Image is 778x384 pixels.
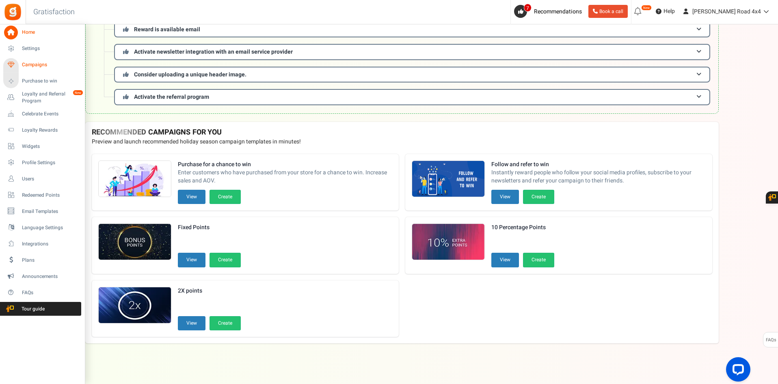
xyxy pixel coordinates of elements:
span: Instantly reward people who follow your social media profiles, subscribe to your newsletters and ... [491,169,706,185]
span: Settings [22,45,79,52]
strong: Purchase for a chance to win [178,161,392,169]
button: View [491,253,519,267]
a: Home [3,26,81,39]
img: Gratisfaction [4,3,22,21]
button: Create [210,316,241,330]
a: Plans [3,253,81,267]
strong: Follow and refer to win [491,161,706,169]
span: Loyalty Rewards [22,127,79,134]
img: Recommended Campaigns [412,224,484,260]
a: Language Settings [3,221,81,234]
a: Users [3,172,81,186]
a: 7 Recommendations [514,5,585,18]
span: Redeemed Points [22,192,79,199]
span: Integrations [22,241,79,247]
h4: RECOMMENDED CAMPAIGNS FOR YOU [92,128,712,137]
span: Widgets [22,143,79,150]
p: Preview and launch recommended holiday season campaign templates in minutes! [92,138,712,146]
strong: 2X points [178,287,241,295]
img: Recommended Campaigns [99,287,171,324]
a: FAQs [3,286,81,299]
a: Loyalty and Referral Program New [3,91,81,104]
span: Help [661,7,675,15]
a: Help [653,5,678,18]
span: Reward is available email [134,25,200,34]
span: Activate the referral program [134,93,209,101]
img: Recommended Campaigns [99,161,171,197]
a: Integrations [3,237,81,251]
button: View [491,190,519,204]
strong: Fixed Points [178,223,241,232]
span: Enter customers who have purchased from your store for a chance to win. Increase sales and AOV. [178,169,392,185]
a: Loyalty Rewards [3,123,81,137]
a: Campaigns [3,58,81,72]
button: Create [523,190,554,204]
span: FAQs [22,289,79,296]
button: View [178,190,205,204]
span: Campaigns [22,61,79,68]
em: New [641,5,652,11]
button: Create [523,253,554,267]
span: 7 [524,4,532,12]
a: Book a call [588,5,628,18]
button: View [178,316,205,330]
button: Create [210,253,241,267]
a: Announcements [3,269,81,283]
img: Recommended Campaigns [99,224,171,260]
span: Language Settings [22,224,79,231]
strong: 10 Percentage Points [491,223,554,232]
span: Loyalty and Referral Program [22,91,81,104]
a: Redeemed Points [3,188,81,202]
span: Email Templates [22,208,79,215]
button: View [178,253,205,267]
span: Consider uploading a unique header image. [134,70,246,79]
span: Announcements [22,273,79,280]
span: FAQs [765,332,776,348]
a: Celebrate Events [3,107,81,121]
a: Profile Settings [3,156,81,169]
span: [PERSON_NAME] Road 4x4 [692,7,761,16]
span: Tour guide [4,306,61,312]
span: Recommendations [534,7,582,16]
em: New [73,90,83,95]
a: Email Templates [3,204,81,218]
a: Widgets [3,139,81,153]
span: Purchase to win [22,78,79,85]
span: Profile Settings [22,159,79,166]
a: Settings [3,42,81,56]
span: Home [22,29,79,36]
span: Users [22,176,79,182]
span: Activate newsletter integration with an email service provider [134,48,293,56]
a: Purchase to win [3,74,81,88]
img: Recommended Campaigns [412,161,484,197]
span: Plans [22,257,79,264]
button: Create [210,190,241,204]
h3: Gratisfaction [24,4,84,20]
span: Celebrate Events [22,111,79,117]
